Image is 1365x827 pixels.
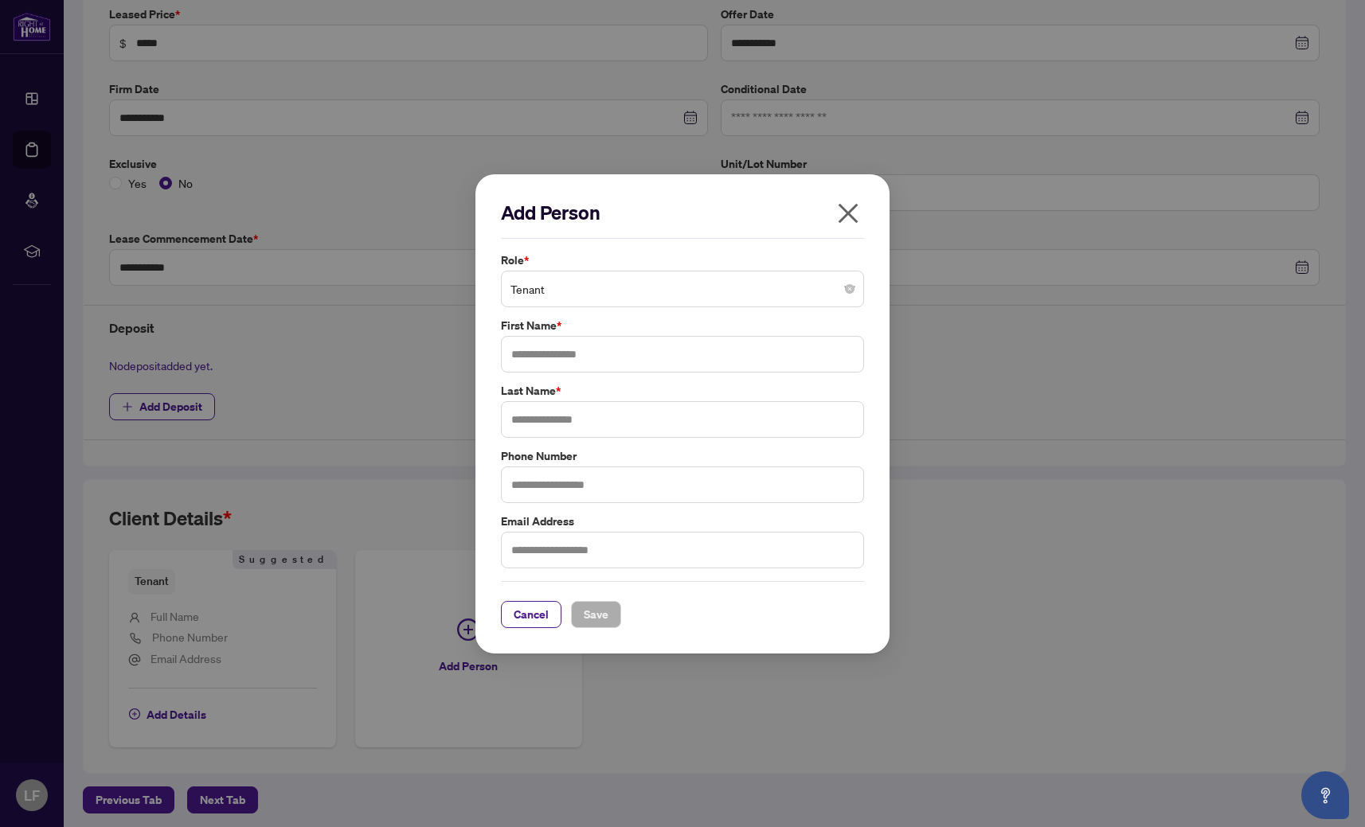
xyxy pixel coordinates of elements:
[510,274,855,304] span: Tenant
[845,284,855,294] span: close-circle
[514,601,549,626] span: Cancel
[571,600,621,627] button: Save
[501,600,561,627] button: Cancel
[501,252,864,269] label: Role
[501,200,864,225] h2: Add Person
[501,512,864,529] label: Email Address
[501,317,864,334] label: First Name
[501,382,864,400] label: Last Name
[1301,771,1349,819] button: Open asap
[501,447,864,464] label: Phone Number
[835,201,861,226] span: close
